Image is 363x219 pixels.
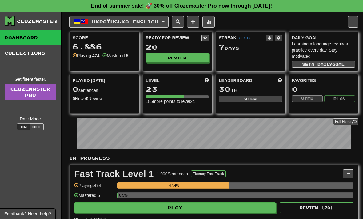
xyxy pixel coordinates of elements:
div: New / Review [73,96,136,102]
div: 47.4% [119,182,229,189]
div: Playing: 474 [74,182,114,193]
div: 185 more points to level 24 [146,98,209,104]
div: 23 [146,85,209,93]
div: Daily Goal [292,35,355,41]
button: View [292,95,323,102]
div: Mastered: 5 [74,192,114,202]
div: Favorites [292,77,355,84]
a: ClozemasterPro [5,84,56,100]
button: Play [324,95,355,102]
button: Review (20) [280,202,353,213]
div: 20 [146,43,209,51]
strong: 0 [73,96,75,101]
span: a daily [311,62,332,66]
div: Get fluent faster. [5,76,56,82]
div: 1.000 Sentences [157,171,188,177]
a: (CEST) [237,36,250,40]
button: Українська/English [69,16,169,28]
strong: 5 [126,53,128,58]
strong: 0 [86,96,89,101]
div: sentences [73,85,136,93]
button: View [219,96,282,102]
button: On [17,123,30,130]
span: Played [DATE] [73,77,105,84]
button: Off [30,123,44,130]
strong: 474 [92,53,99,58]
span: 7 [219,43,225,51]
span: Open feedback widget [4,211,51,217]
button: Seta dailygoal [292,61,355,68]
div: 6.886 [73,43,136,50]
div: Streak [219,35,266,41]
button: Fluency Fast Track [191,170,226,177]
div: Fast Track Level 1 [74,169,154,178]
button: Full History [333,118,358,125]
div: 0 [292,85,355,93]
span: Українська / English [92,19,158,24]
span: Leaderboard [219,77,252,84]
div: th [219,85,282,93]
div: Score [73,35,136,41]
span: Level [146,77,160,84]
div: Mastered: [102,53,128,59]
div: Playing: [73,53,99,59]
div: Ready for Review [146,35,202,41]
div: Day s [219,43,282,51]
strong: End of summer sale! 🚀 30% off Clozemaster Pro now through [DATE]! [91,3,272,9]
p: In Progress [69,155,358,161]
button: Add sentence to collection [187,16,199,28]
div: Learning a language requires practice every day. Stay motivated! [292,41,355,59]
button: Review [146,53,209,62]
button: Play [74,202,276,213]
div: Dark Mode [5,116,56,122]
button: Search sentences [172,16,184,28]
span: Score more points to level up [205,77,209,84]
span: This week in points, UTC [278,77,282,84]
div: Clozemaster [17,18,57,24]
button: More stats [202,16,215,28]
span: 30 [219,85,230,93]
span: 0 [73,85,78,93]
